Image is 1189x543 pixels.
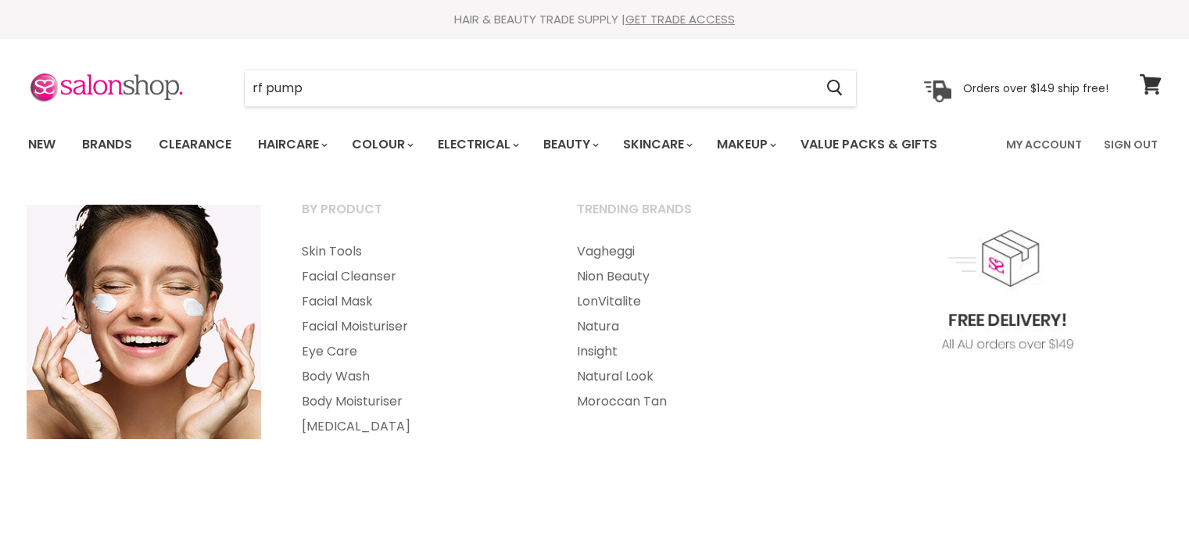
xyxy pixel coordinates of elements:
a: Vagheggi [557,239,829,264]
a: Body Moisturiser [282,389,554,414]
p: Orders over $149 ship free! [963,80,1108,95]
a: LonVitalite [557,289,829,314]
a: Natura [557,314,829,339]
div: HAIR & BEAUTY TRADE SUPPLY | [9,12,1181,27]
a: Eye Care [282,339,554,364]
a: New [16,128,67,161]
a: Natural Look [557,364,829,389]
a: Skin Tools [282,239,554,264]
a: Moroccan Tan [557,389,829,414]
a: My Account [997,128,1091,161]
input: Search [245,70,815,106]
a: Facial Cleanser [282,264,554,289]
iframe: Gorgias live chat messenger [1111,470,1173,527]
a: Insight [557,339,829,364]
a: Sign Out [1094,128,1167,161]
form: Product [244,70,857,107]
a: Facial Moisturiser [282,314,554,339]
nav: Main [9,122,1181,167]
a: Value Packs & Gifts [789,128,949,161]
a: [MEDICAL_DATA] [282,414,554,439]
a: Facial Mask [282,289,554,314]
a: Clearance [147,128,243,161]
a: Trending Brands [557,197,829,236]
button: Search [815,70,856,106]
ul: Main menu [282,239,554,439]
a: Body Wash [282,364,554,389]
a: GET TRADE ACCESS [625,11,735,27]
a: Colour [340,128,423,161]
a: By Product [282,197,554,236]
a: Brands [70,128,144,161]
a: Beauty [532,128,608,161]
ul: Main menu [16,122,973,167]
a: Makeup [705,128,786,161]
ul: Main menu [557,239,829,414]
a: Electrical [426,128,528,161]
a: Skincare [611,128,702,161]
a: Nion Beauty [557,264,829,289]
a: Haircare [246,128,337,161]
